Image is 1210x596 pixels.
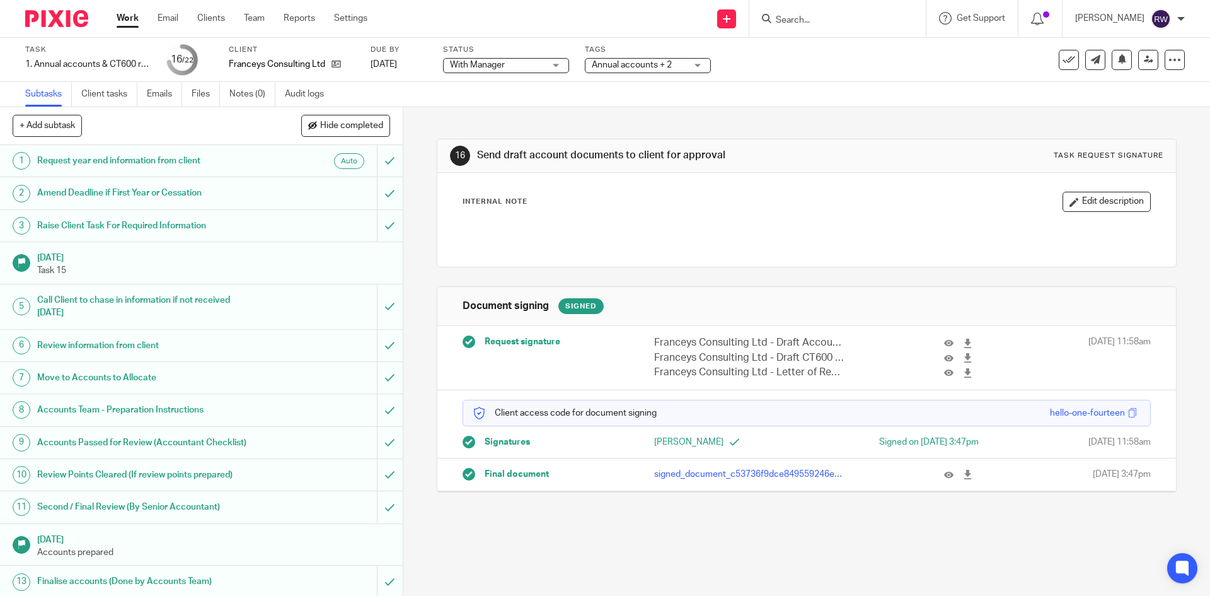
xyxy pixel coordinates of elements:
span: Annual accounts + 2 [592,61,672,69]
div: 2 [13,185,30,202]
a: Client tasks [81,82,137,107]
label: Status [443,45,569,55]
span: Signatures [485,436,530,448]
h1: Amend Deadline if First Year or Cessation [37,184,255,202]
a: Emails [147,82,182,107]
span: Hide completed [320,121,383,131]
span: Final document [485,468,549,481]
h1: Accounts Passed for Review (Accountant Checklist) [37,433,255,452]
div: 7 [13,369,30,387]
p: Franceys Consulting Ltd - Letter of Representation 2025 YE.pdf [654,365,844,380]
h1: Request year end information from client [37,151,255,170]
div: Signed [558,298,604,314]
span: [DATE] 3:47pm [1093,468,1151,481]
a: Audit logs [285,82,333,107]
a: Work [117,12,139,25]
img: svg%3E [1151,9,1171,29]
a: Clients [197,12,225,25]
h1: Finalise accounts (Done by Accounts Team) [37,572,255,591]
div: 5 [13,298,30,315]
p: Accounts prepared [37,546,390,559]
span: [DATE] [371,60,397,69]
p: [PERSON_NAME] [654,436,807,448]
button: Edit description [1063,192,1151,212]
div: 8 [13,401,30,419]
p: Franceys Consulting Ltd [229,58,325,71]
span: Request signature [485,336,560,348]
img: Pixie [25,10,88,27]
a: Email [158,12,178,25]
label: Task [25,45,151,55]
p: [PERSON_NAME] [1075,12,1144,25]
div: 6 [13,337,30,354]
h1: [DATE] [37,530,390,546]
h1: Move to Accounts to Allocate [37,368,255,387]
a: Team [244,12,265,25]
a: Settings [334,12,367,25]
div: 10 [13,466,30,484]
p: Internal Note [463,197,527,207]
button: Hide completed [301,115,390,136]
h1: Review Points Cleared (If review points prepared) [37,465,255,484]
input: Search [775,15,888,26]
div: 3 [13,217,30,235]
a: Subtasks [25,82,72,107]
label: Tags [585,45,711,55]
div: Task request signature [1054,151,1163,161]
p: Task 15 [37,264,390,277]
a: Notes (0) [229,82,275,107]
div: 1. Annual accounts & CT600 return [25,58,151,71]
div: 11 [13,498,30,516]
div: 16 [450,146,470,166]
h1: Document signing [463,300,549,313]
span: With Manager [450,61,505,69]
p: Franceys Consulting Ltd - Draft Accounts 2025.pdf [654,336,844,350]
div: 13 [13,573,30,591]
div: Signed on [DATE] 3:47pm [826,436,979,448]
span: Get Support [957,14,1005,23]
p: signed_document_c53736f9dce849559246e13ab7b33e31.pdf [654,468,844,481]
div: Auto [334,153,364,169]
h1: Send draft account documents to client for approval [477,149,834,162]
h1: Review information from client [37,336,255,355]
h1: Call Client to chase in information if not received [DATE] [37,291,255,323]
a: Reports [284,12,315,25]
div: 9 [13,434,30,452]
div: 1. Annual accounts &amp; CT600 return [25,58,151,71]
h1: Raise Client Task For Required Information [37,216,255,235]
h1: Accounts Team - Preparation Instructions [37,400,255,419]
div: hello-one-fourteen [1050,407,1125,419]
div: 16 [171,52,193,67]
p: Client access code for document signing [473,407,657,419]
button: + Add subtask [13,115,82,136]
small: /22 [182,57,193,64]
div: 1 [13,152,30,170]
h1: [DATE] [37,248,390,264]
label: Due by [371,45,427,55]
span: [DATE] 11:58am [1088,436,1151,448]
a: Files [192,82,220,107]
p: Franceys Consulting Ltd - Draft CT600 2025.pdf [654,351,844,365]
span: [DATE] 11:58am [1088,336,1151,380]
h1: Second / Final Review (By Senior Accountant) [37,498,255,517]
label: Client [229,45,355,55]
